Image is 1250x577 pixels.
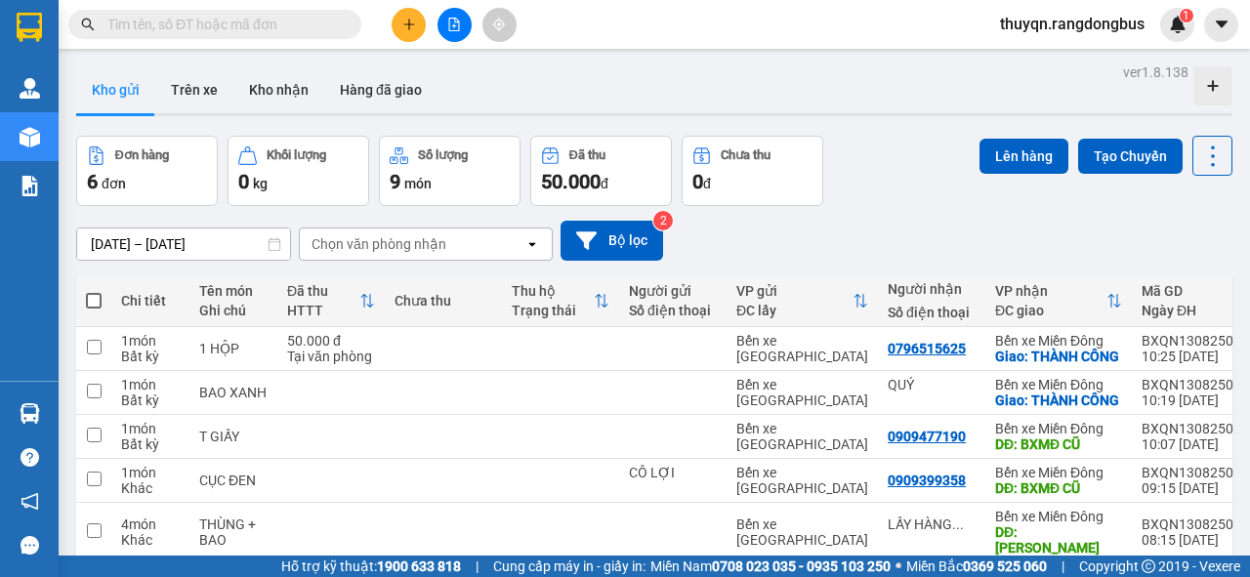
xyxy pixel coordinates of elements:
[238,170,249,193] span: 0
[712,558,891,574] strong: 0708 023 035 - 0935 103 250
[76,136,218,206] button: Đơn hàng6đơn
[1123,62,1188,83] div: ver 1.8.138
[601,176,608,191] span: đ
[476,556,479,577] span: |
[493,556,646,577] span: Cung cấp máy in - giấy in:
[199,429,268,444] div: T GIẤY
[390,170,400,193] span: 9
[963,558,1047,574] strong: 0369 525 060
[253,176,268,191] span: kg
[20,127,40,147] img: warehouse-icon
[721,148,771,162] div: Chưa thu
[703,176,711,191] span: đ
[281,556,461,577] span: Hỗ trợ kỹ thuật:
[102,176,126,191] span: đơn
[512,283,594,299] div: Thu hộ
[199,385,268,400] div: BAO XANH
[121,516,180,532] div: 4 món
[906,556,1047,577] span: Miền Bắc
[1193,66,1232,105] div: Tạo kho hàng mới
[692,170,703,193] span: 0
[21,492,39,511] span: notification
[121,333,180,349] div: 1 món
[524,236,540,252] svg: open
[682,136,823,206] button: Chưa thu0đ
[228,136,369,206] button: Khối lượng0kg
[121,392,180,408] div: Bất kỳ
[121,465,180,480] div: 1 món
[402,18,416,31] span: plus
[1142,303,1241,318] div: Ngày ĐH
[418,148,468,162] div: Số lượng
[287,303,359,318] div: HTTT
[502,275,619,327] th: Toggle SortBy
[20,78,40,99] img: warehouse-icon
[1142,559,1155,573] span: copyright
[995,333,1122,349] div: Bến xe Miền Đông
[995,377,1122,392] div: Bến xe Miền Đông
[287,333,375,349] div: 50.000 đ
[888,341,966,356] div: 0796515625
[736,421,868,452] div: Bến xe [GEOGRAPHIC_DATA]
[233,66,324,113] button: Kho nhận
[492,18,506,31] span: aim
[379,136,521,206] button: Số lượng9món
[952,516,964,532] span: ...
[482,8,517,42] button: aim
[896,562,901,570] span: ⚪️
[629,465,717,480] div: CÔ LỢI
[121,480,180,496] div: Khác
[199,283,268,299] div: Tên món
[530,136,672,206] button: Đã thu50.000đ
[512,303,594,318] div: Trạng thái
[1062,556,1064,577] span: |
[21,448,39,467] span: question-circle
[995,436,1122,452] div: DĐ: BXMĐ CŨ
[1142,283,1241,299] div: Mã GD
[437,8,472,42] button: file-add
[1169,16,1187,33] img: icon-new-feature
[395,293,492,309] div: Chưa thu
[1183,9,1189,22] span: 1
[995,465,1122,480] div: Bến xe Miền Đông
[561,221,663,261] button: Bộ lọc
[736,465,868,496] div: Bến xe [GEOGRAPHIC_DATA]
[121,421,180,436] div: 1 món
[199,303,268,318] div: Ghi chú
[155,66,233,113] button: Trên xe
[736,283,853,299] div: VP gửi
[287,283,359,299] div: Đã thu
[115,148,169,162] div: Đơn hàng
[121,532,180,548] div: Khác
[77,228,290,260] input: Select a date range.
[121,349,180,364] div: Bất kỳ
[653,211,673,230] sup: 2
[20,176,40,196] img: solution-icon
[1213,16,1230,33] span: caret-down
[1180,9,1193,22] sup: 1
[888,429,966,444] div: 0909477190
[107,14,338,35] input: Tìm tên, số ĐT hoặc mã đơn
[888,281,976,297] div: Người nhận
[995,349,1122,364] div: Giao: THÀNH CÔNG
[277,275,385,327] th: Toggle SortBy
[995,524,1122,556] div: DĐ: MỘ ĐỨC
[727,275,878,327] th: Toggle SortBy
[984,12,1160,36] span: thuyqn.rangdongbus
[21,536,39,555] span: message
[888,305,976,320] div: Số điện thoại
[995,392,1122,408] div: Giao: THÀNH CÔNG
[736,333,868,364] div: Bến xe [GEOGRAPHIC_DATA]
[121,436,180,452] div: Bất kỳ
[995,480,1122,496] div: DĐ: BXMĐ CŨ
[87,170,98,193] span: 6
[995,303,1106,318] div: ĐC giao
[888,516,976,532] div: LẤY HÀNG CHÚ TẤN
[287,349,375,364] div: Tại văn phòng
[995,509,1122,524] div: Bến xe Miền Đông
[995,283,1106,299] div: VP nhận
[267,148,326,162] div: Khối lượng
[199,473,268,488] div: CỤC ĐEN
[121,293,180,309] div: Chi tiết
[541,170,601,193] span: 50.000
